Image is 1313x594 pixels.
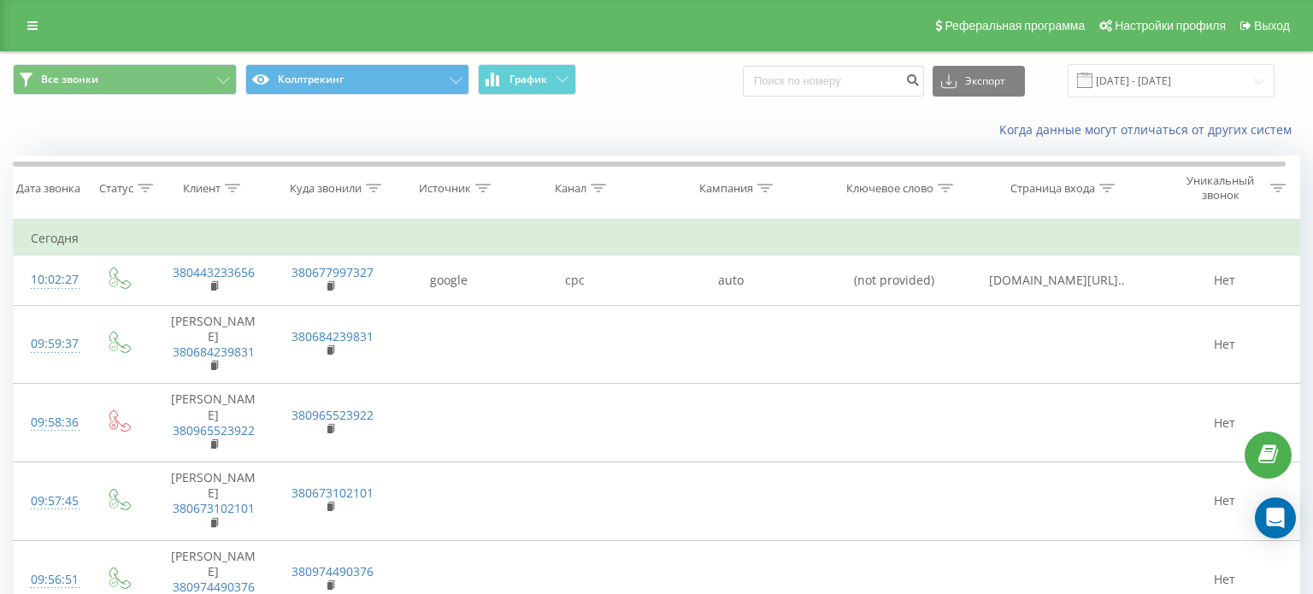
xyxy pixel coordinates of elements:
a: 380965523922 [173,422,255,438]
input: Поиск по номеру [743,66,924,97]
td: auto [638,256,824,305]
td: (not provided) [824,256,964,305]
td: Нет [1150,256,1299,305]
a: 380974490376 [291,563,374,579]
td: google [386,256,512,305]
a: 380684239831 [173,344,255,360]
div: Уникальный звонок [1175,173,1266,203]
button: Коллтрекинг [245,64,469,95]
a: 380673102101 [291,485,374,501]
span: График [509,74,547,85]
a: 380443233656 [173,264,255,280]
button: График [478,64,576,95]
td: [PERSON_NAME] [153,462,274,541]
td: cpc [512,256,638,305]
a: 380965523922 [291,407,374,423]
td: Сегодня [14,221,1300,256]
a: 380677997327 [291,264,374,280]
div: Ключевое слово [846,181,933,196]
td: [PERSON_NAME] [153,384,274,462]
div: Источник [419,181,471,196]
div: Статус [99,181,133,196]
div: Страница входа [1010,181,1095,196]
button: Экспорт [933,66,1025,97]
div: Канал [555,181,586,196]
td: Нет [1150,384,1299,462]
span: Выход [1254,19,1290,32]
span: Все звонки [41,73,98,86]
td: Нет [1150,462,1299,541]
div: Кампания [699,181,753,196]
div: 10:02:27 [31,263,71,297]
span: Настройки профиля [1115,19,1226,32]
button: Все звонки [13,64,237,95]
div: 09:59:37 [31,327,71,361]
span: [DOMAIN_NAME][URL].. [989,272,1125,288]
td: Нет [1150,305,1299,384]
a: 380673102101 [173,500,255,516]
a: 380684239831 [291,328,374,344]
span: Реферальная программа [945,19,1085,32]
div: Open Intercom Messenger [1255,497,1296,538]
div: Дата звонка [16,181,80,196]
div: Клиент [183,181,221,196]
a: Когда данные могут отличаться от других систем [999,121,1300,138]
div: 09:58:36 [31,406,71,439]
div: Куда звонили [290,181,362,196]
td: [PERSON_NAME] [153,305,274,384]
div: 09:57:45 [31,485,71,518]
